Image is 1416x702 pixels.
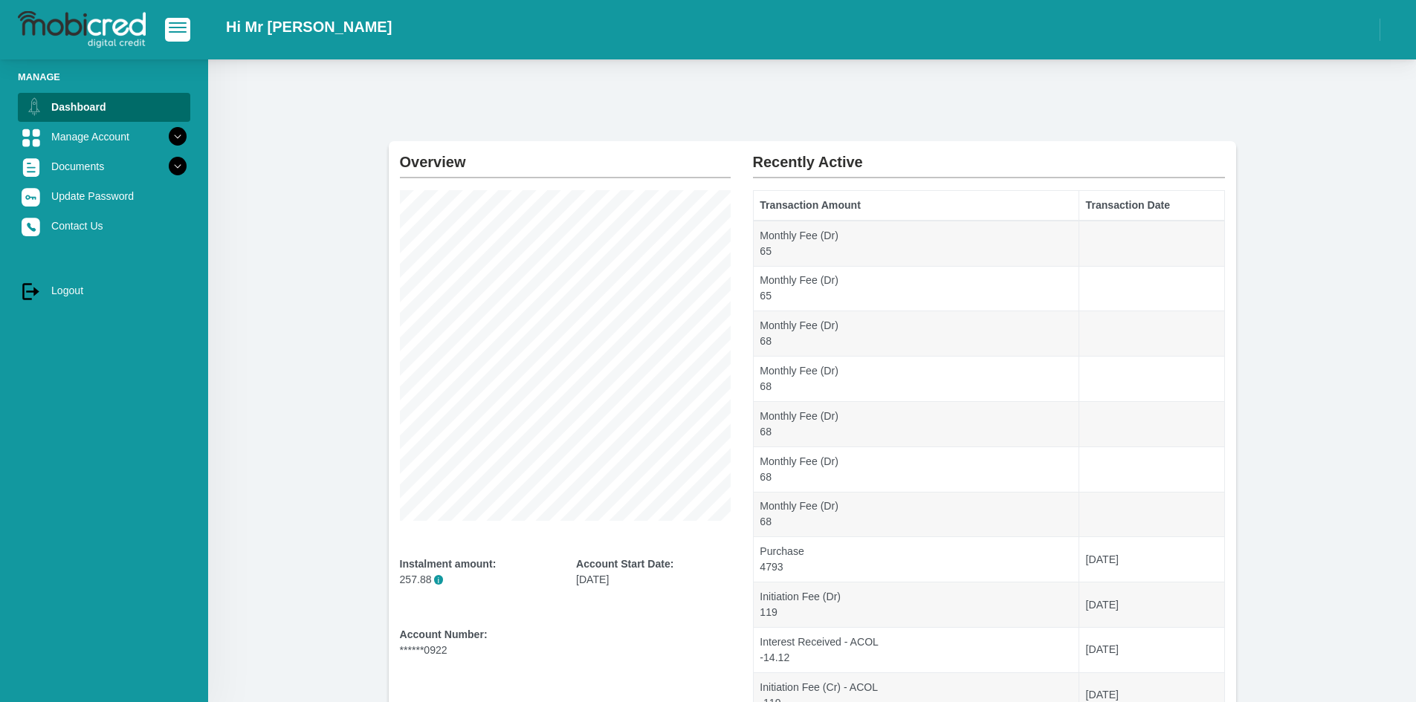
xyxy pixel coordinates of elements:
[18,212,190,240] a: Contact Us
[753,446,1079,492] td: Monthly Fee (Dr) 68
[1079,628,1224,673] td: [DATE]
[226,18,392,36] h2: Hi Mr [PERSON_NAME]
[753,357,1079,402] td: Monthly Fee (Dr) 68
[400,558,497,570] b: Instalment amount:
[18,11,146,48] img: logo-mobicred.svg
[753,221,1079,266] td: Monthly Fee (Dr) 65
[18,152,190,181] a: Documents
[1079,537,1224,582] td: [DATE]
[1079,191,1224,221] th: Transaction Date
[400,572,555,588] p: 257.88
[18,70,190,84] li: Manage
[753,141,1225,171] h2: Recently Active
[1079,582,1224,628] td: [DATE]
[576,556,731,588] div: [DATE]
[576,558,673,570] b: Account Start Date:
[753,191,1079,221] th: Transaction Amount
[18,182,190,210] a: Update Password
[18,93,190,121] a: Dashboard
[400,628,488,640] b: Account Number:
[753,311,1079,357] td: Monthly Fee (Dr) 68
[400,141,731,171] h2: Overview
[753,266,1079,311] td: Monthly Fee (Dr) 65
[434,575,444,585] span: i
[753,401,1079,446] td: Monthly Fee (Dr) 68
[753,582,1079,628] td: Initiation Fee (Dr) 119
[753,492,1079,537] td: Monthly Fee (Dr) 68
[18,123,190,151] a: Manage Account
[753,537,1079,582] td: Purchase 4793
[18,276,190,305] a: Logout
[753,628,1079,673] td: Interest Received - ACOL -14.12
